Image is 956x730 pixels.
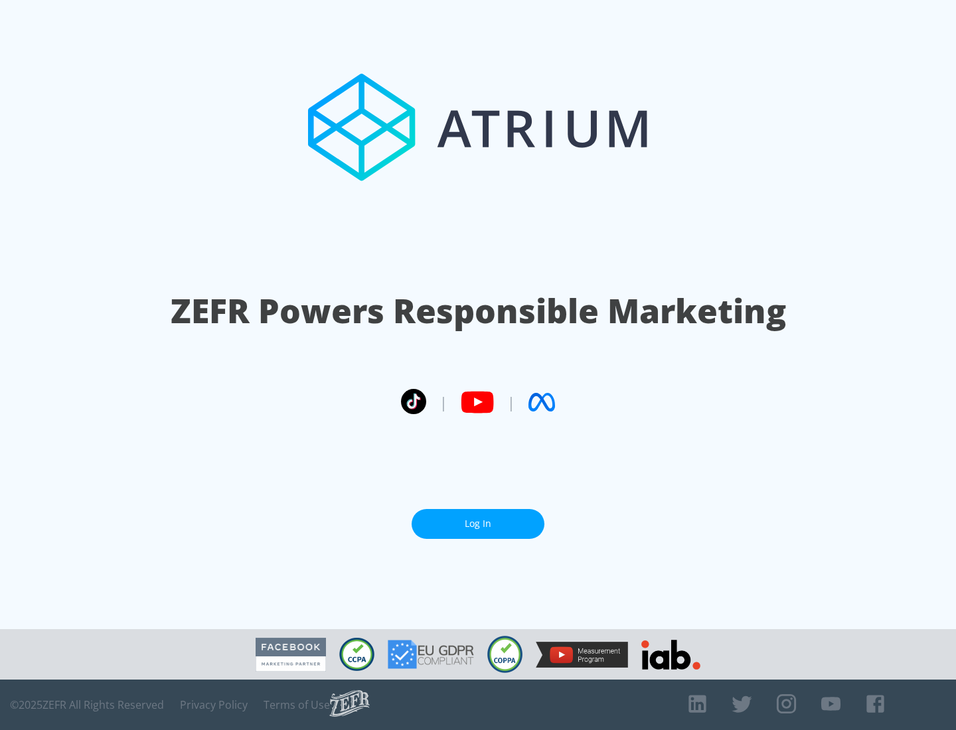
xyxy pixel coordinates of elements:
img: Facebook Marketing Partner [256,638,326,672]
h1: ZEFR Powers Responsible Marketing [171,288,786,334]
span: | [439,392,447,412]
img: COPPA Compliant [487,636,522,673]
img: YouTube Measurement Program [536,642,628,668]
span: © 2025 ZEFR All Rights Reserved [10,698,164,711]
span: | [507,392,515,412]
img: IAB [641,640,700,670]
img: GDPR Compliant [388,640,474,669]
img: CCPA Compliant [339,638,374,671]
a: Log In [412,509,544,539]
a: Privacy Policy [180,698,248,711]
a: Terms of Use [264,698,330,711]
